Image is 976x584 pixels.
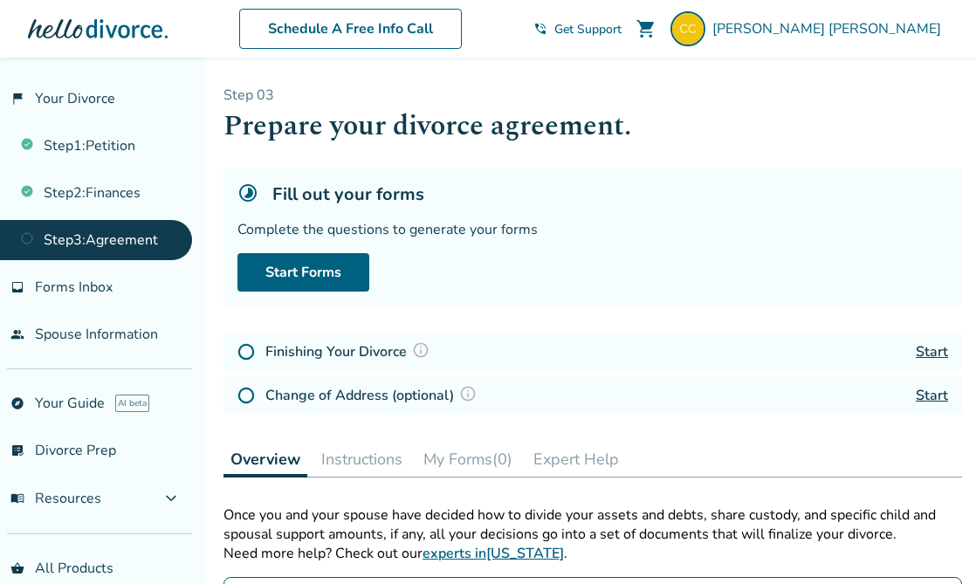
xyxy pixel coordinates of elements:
a: phone_in_talkGet Support [533,21,622,38]
h1: Prepare your divorce agreement. [223,105,962,148]
iframe: Chat Widget [889,500,976,584]
div: Complete the questions to generate your forms [237,220,948,239]
span: phone_in_talk [533,22,547,36]
button: Instructions [314,442,409,477]
span: AI beta [115,395,149,412]
a: Start [916,386,948,405]
button: Overview [223,442,307,478]
img: Question Mark [459,385,477,402]
h4: Change of Address (optional) [265,384,482,407]
h5: Fill out your forms [272,182,424,206]
img: Not Started [237,343,255,361]
span: shopping_cart [636,18,656,39]
p: Once you and your spouse have decided how to divide your assets and debts, share custody, and spe... [223,505,962,544]
a: experts in[US_STATE] [423,544,564,563]
img: Question Mark [412,341,430,359]
span: inbox [10,280,24,294]
a: Start [916,342,948,361]
img: checy16@gmail.com [670,11,705,46]
span: [PERSON_NAME] [PERSON_NAME] [712,19,948,38]
span: Resources [10,489,101,508]
span: explore [10,396,24,410]
span: expand_more [161,488,182,509]
a: Schedule A Free Info Call [239,9,462,49]
span: people [10,327,24,341]
span: list_alt_check [10,443,24,457]
span: menu_book [10,491,24,505]
p: Step 0 3 [223,86,962,105]
img: Not Started [237,387,255,404]
p: Need more help? Check out our . [223,544,962,563]
button: My Forms(0) [416,442,519,477]
span: Forms Inbox [35,278,113,297]
span: Get Support [554,21,622,38]
a: Start Forms [237,253,369,292]
button: Expert Help [526,442,626,477]
span: shopping_basket [10,561,24,575]
h4: Finishing Your Divorce [265,340,435,363]
span: flag_2 [10,92,24,106]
